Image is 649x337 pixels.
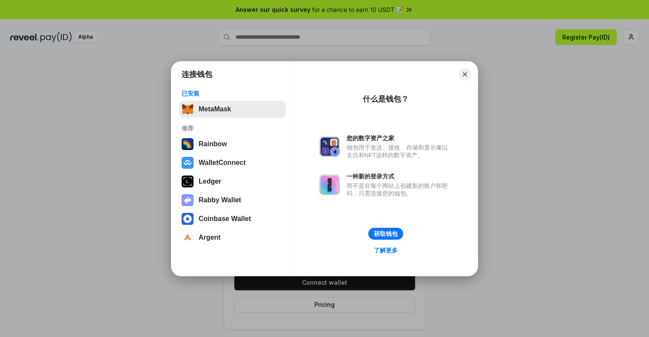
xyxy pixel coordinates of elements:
img: svg+xml,%3Csvg%20xmlns%3D%22http%3A%2F%2Fwww.w3.org%2F2000%2Fsvg%22%20fill%3D%22none%22%20viewBox... [319,136,340,157]
button: Coinbase Wallet [179,210,286,227]
img: svg+xml,%3Csvg%20xmlns%3D%22http%3A%2F%2Fwww.w3.org%2F2000%2Fsvg%22%20fill%3D%22none%22%20viewBox... [182,194,194,206]
div: 钱包用于发送、接收、存储和显示像以太坊和NFT这样的数字资产。 [347,144,452,159]
div: MetaMask [199,105,231,113]
div: 什么是钱包？ [363,94,409,104]
button: Close [459,68,471,80]
button: Rabby Wallet [179,192,286,209]
img: svg+xml,%3Csvg%20width%3D%22120%22%20height%3D%22120%22%20viewBox%3D%220%200%20120%20120%22%20fil... [182,138,194,150]
div: Argent [199,234,221,241]
div: 已安装 [182,90,283,97]
div: Rabby Wallet [199,196,241,204]
div: 获取钱包 [374,230,398,238]
button: Rainbow [179,136,286,153]
div: WalletConnect [199,159,246,167]
div: 您的数字资产之家 [347,134,452,142]
button: 获取钱包 [368,228,403,240]
button: Ledger [179,173,286,190]
h1: 连接钱包 [182,69,212,79]
img: svg+xml,%3Csvg%20xmlns%3D%22http%3A%2F%2Fwww.w3.org%2F2000%2Fsvg%22%20width%3D%2228%22%20height%3... [182,176,194,187]
a: 了解更多 [369,245,403,256]
div: 了解更多 [374,246,398,254]
div: Rainbow [199,140,227,148]
div: 推荐 [182,125,283,132]
img: svg+xml,%3Csvg%20width%3D%2228%22%20height%3D%2228%22%20viewBox%3D%220%200%2028%2028%22%20fill%3D... [182,232,194,244]
div: Ledger [199,178,221,185]
img: svg+xml,%3Csvg%20width%3D%2228%22%20height%3D%2228%22%20viewBox%3D%220%200%2028%2028%22%20fill%3D... [182,213,194,225]
img: svg+xml,%3Csvg%20width%3D%2228%22%20height%3D%2228%22%20viewBox%3D%220%200%2028%2028%22%20fill%3D... [182,157,194,169]
img: svg+xml,%3Csvg%20fill%3D%22none%22%20height%3D%2233%22%20viewBox%3D%220%200%2035%2033%22%20width%... [182,103,194,115]
button: WalletConnect [179,154,286,171]
img: svg+xml,%3Csvg%20xmlns%3D%22http%3A%2F%2Fwww.w3.org%2F2000%2Fsvg%22%20fill%3D%22none%22%20viewBox... [319,175,340,195]
div: 一种新的登录方式 [347,173,452,180]
div: Coinbase Wallet [199,215,251,223]
div: 而不是在每个网站上创建新的账户和密码，只需连接您的钱包。 [347,182,452,197]
button: MetaMask [179,101,286,118]
button: Argent [179,229,286,246]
